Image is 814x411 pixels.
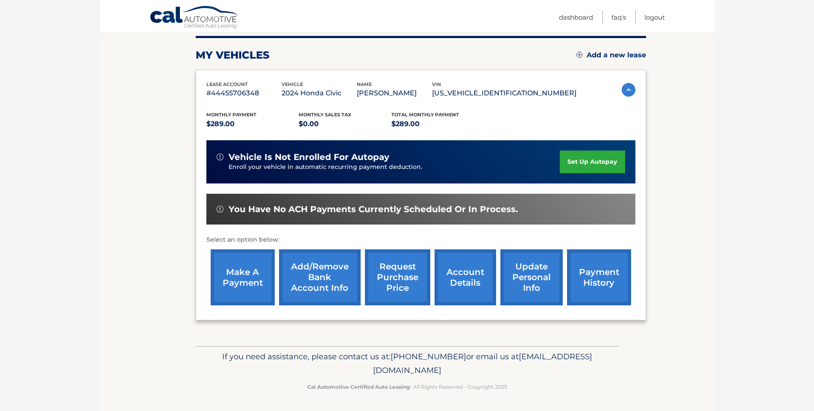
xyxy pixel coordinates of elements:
p: #44455706348 [206,87,282,99]
img: add.svg [576,52,582,58]
p: [PERSON_NAME] [357,87,432,99]
a: FAQ's [611,10,626,24]
p: $289.00 [391,118,484,130]
a: request purchase price [365,249,430,305]
span: You have no ACH payments currently scheduled or in process. [229,204,518,215]
span: name [357,81,372,87]
h2: my vehicles [196,49,270,62]
span: Total Monthly Payment [391,112,459,118]
span: [PHONE_NUMBER] [391,352,466,361]
p: - All Rights Reserved - Copyright 2025 [201,382,613,391]
strong: Cal Automotive Certified Auto Leasing [307,384,410,390]
span: vehicle is not enrolled for autopay [229,152,389,163]
p: Enroll your vehicle in automatic recurring payment deduction. [229,163,560,172]
img: accordion-active.svg [622,83,635,97]
span: [EMAIL_ADDRESS][DOMAIN_NAME] [373,352,592,375]
p: If you need assistance, please contact us at: or email us at [201,350,613,377]
a: Cal Automotive [150,6,239,30]
span: vehicle [282,81,303,87]
span: Monthly Payment [206,112,256,118]
span: lease account [206,81,248,87]
span: vin [432,81,441,87]
a: payment history [567,249,631,305]
a: Dashboard [559,10,593,24]
p: $0.00 [299,118,391,130]
a: set up autopay [560,151,625,173]
a: Add/Remove bank account info [279,249,361,305]
img: alert-white.svg [217,154,223,160]
a: Add a new lease [576,51,646,59]
p: Select an option below: [206,235,635,245]
p: 2024 Honda Civic [282,87,357,99]
a: update personal info [500,249,563,305]
p: $289.00 [206,118,299,130]
img: alert-white.svg [217,206,223,213]
a: make a payment [211,249,275,305]
p: [US_VEHICLE_IDENTIFICATION_NUMBER] [432,87,576,99]
span: Monthly sales Tax [299,112,351,118]
a: account details [435,249,496,305]
a: Logout [644,10,665,24]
